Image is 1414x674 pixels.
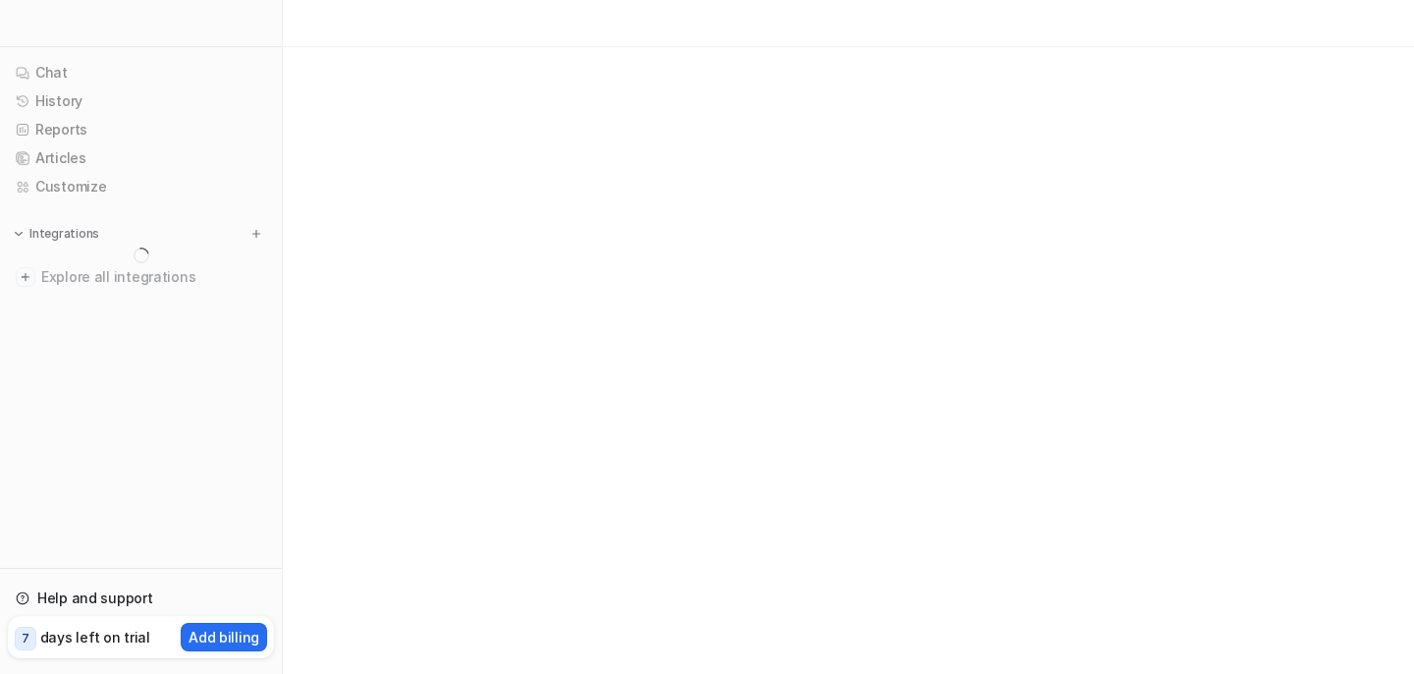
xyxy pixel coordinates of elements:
a: History [8,87,274,115]
a: Chat [8,59,274,86]
a: Articles [8,144,274,172]
p: days left on trial [40,627,150,647]
a: Reports [8,116,274,143]
span: Explore all integrations [41,261,266,293]
a: Customize [8,173,274,200]
img: explore all integrations [16,267,35,287]
p: Integrations [29,226,99,242]
button: Add billing [181,623,267,651]
button: Integrations [8,224,105,244]
img: expand menu [12,227,26,241]
p: 7 [22,630,29,647]
p: Add billing [189,627,259,647]
img: menu_add.svg [249,227,263,241]
a: Explore all integrations [8,263,274,291]
a: Help and support [8,585,274,612]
